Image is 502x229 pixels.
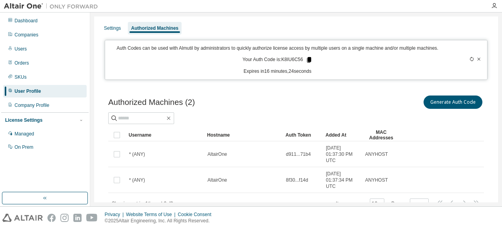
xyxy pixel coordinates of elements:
[110,68,445,75] p: Expires in 16 minutes, 24 seconds
[2,214,43,222] img: altair_logo.svg
[15,46,27,52] div: Users
[372,200,382,207] button: 10
[336,198,384,209] span: Items per page
[86,214,98,222] img: youtube.svg
[365,129,398,141] div: MAC Addresses
[105,211,126,218] div: Privacy
[326,171,358,189] span: [DATE] 01:37:34 PM UTC
[207,151,227,157] span: AltairOne
[126,211,178,218] div: Website Terms of Use
[365,177,388,183] span: ANYHOST
[286,177,308,183] span: 8f30...f14d
[326,129,358,141] div: Added At
[15,88,41,94] div: User Profile
[5,117,42,123] div: License Settings
[131,25,178,31] div: Authorized Machines
[129,177,145,183] span: * (ANY)
[178,211,216,218] div: Cookie Consent
[15,18,38,24] div: Dashboard
[286,151,311,157] span: d911...71b4
[15,102,49,108] div: Company Profile
[47,214,56,222] img: facebook.svg
[242,56,312,63] p: Your Auth Code is: K8IU6C56
[365,151,388,157] span: ANYHOST
[286,129,319,141] div: Auth Token
[104,25,121,31] div: Settings
[15,32,38,38] div: Companies
[129,129,201,141] div: Username
[15,131,34,137] div: Managed
[4,2,102,10] img: Altair One
[391,198,429,209] span: Page n.
[110,45,445,52] p: Auth Codes can be used with Almutil by administrators to quickly authorize license access by mult...
[112,201,173,206] span: Showing entries 1 through 2 of 2
[105,218,216,224] p: © 2025 Altair Engineering, Inc. All Rights Reserved.
[207,129,279,141] div: Hostname
[15,74,27,80] div: SKUs
[15,144,33,150] div: On Prem
[207,177,227,183] span: AltairOne
[60,214,69,222] img: instagram.svg
[129,151,145,157] span: * (ANY)
[73,214,82,222] img: linkedin.svg
[424,96,482,109] button: Generate Auth Code
[15,60,29,66] div: Orders
[326,145,358,164] span: [DATE] 01:37:30 PM UTC
[108,98,195,107] span: Authorized Machines (2)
